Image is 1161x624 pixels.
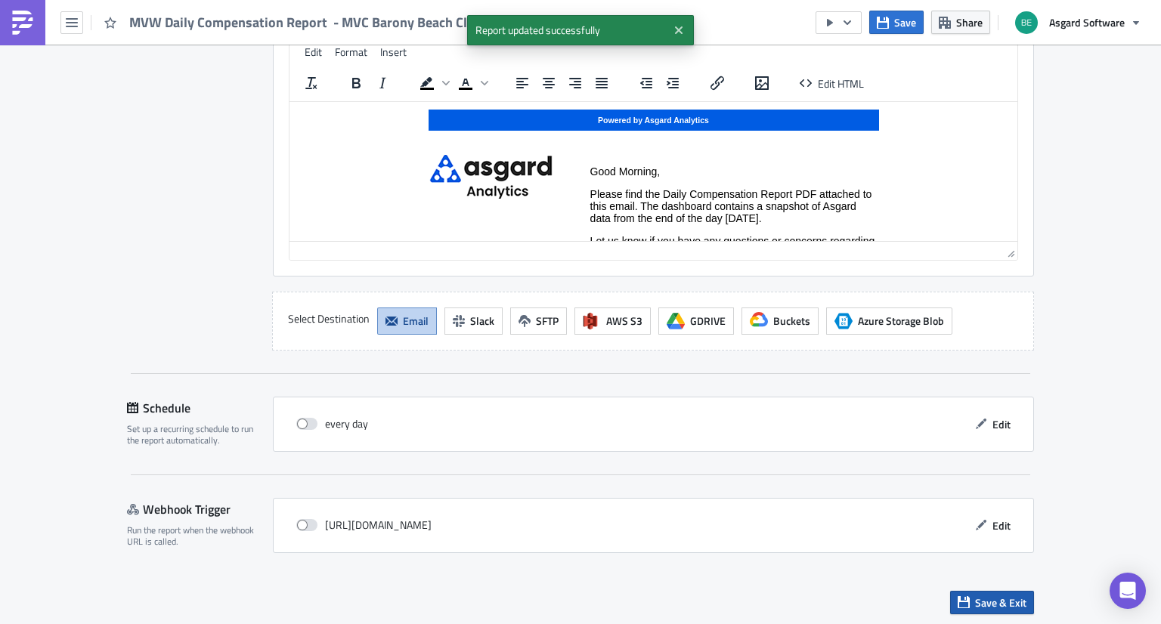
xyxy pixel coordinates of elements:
[129,14,484,31] span: MVW Daily Compensation Report - MVC Barony Beach Club
[967,412,1018,436] button: Edit
[1049,14,1125,30] span: Asgard Software
[305,44,322,60] span: Edit
[140,53,268,97] img: Asgard Analytics
[690,313,726,329] span: GDRIVE
[992,416,1011,432] span: Edit
[296,514,432,536] div: [URL][DOMAIN_NAME]
[296,412,368,435] div: every day
[834,312,853,330] span: Azure Storage Blob
[658,307,734,335] button: GDRIVE
[858,313,944,329] span: Azure Storage Blob
[536,73,562,94] button: Align center
[127,498,273,521] div: Webhook Trigger
[127,524,263,548] div: Run the report when the webhook URL is called.
[301,63,589,76] p: Good Morning,
[1006,6,1150,39] button: Asgard Software
[894,14,916,30] span: Save
[704,73,730,94] button: Insert/edit link
[301,86,589,122] p: Please find the Daily Compensation Report PDF attached to this email. The dashboard contains a sn...
[975,595,1026,610] span: Save & Exit
[139,8,590,29] td: Powered by Asgard Analytics
[403,313,429,329] span: Email
[509,73,535,94] button: Align left
[510,307,567,335] button: SFTP
[950,591,1034,614] button: Save & Exit
[1002,242,1017,260] div: Resize
[967,514,1018,537] button: Edit
[589,73,615,94] button: Justify
[562,73,588,94] button: Align right
[749,73,775,94] button: Insert/edit image
[343,73,369,94] button: Bold
[6,6,722,267] body: Rich Text Area. Press ALT-0 for help.
[370,73,395,94] button: Italic
[11,11,35,35] img: PushMetrics
[288,307,370,330] label: Select Destination
[1110,573,1146,609] div: Open Intercom Messenger
[289,102,1017,241] iframe: Rich Text Area
[956,14,983,30] span: Share
[335,44,367,60] span: Format
[467,15,667,45] span: Report updated successfully
[826,307,952,335] button: Azure Storage BlobAzure Storage Blob
[992,517,1011,533] span: Edit
[444,307,503,335] button: Slack
[377,307,437,335] button: Email
[741,307,819,335] button: Buckets
[127,423,263,446] div: Set up a recurring schedule to run the report automatically.
[301,133,589,157] p: Let us know if you have any questions or concerns regarding the data or the distribution list!
[1014,10,1039,36] img: Avatar
[414,73,452,94] div: Background color
[299,73,324,94] button: Clear formatting
[470,313,494,329] span: Slack
[380,44,407,60] span: Insert
[869,11,924,34] button: Save
[633,73,659,94] button: Decrease indent
[127,397,273,419] div: Schedule
[660,73,686,94] button: Increase indent
[574,307,651,335] button: AWS S3
[818,75,864,91] span: Edit HTML
[931,11,990,34] button: Share
[453,73,491,94] div: Text color
[667,19,690,42] button: Close
[773,313,810,329] span: Buckets
[794,73,870,94] button: Edit HTML
[536,313,559,329] span: SFTP
[606,313,642,329] span: AWS S3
